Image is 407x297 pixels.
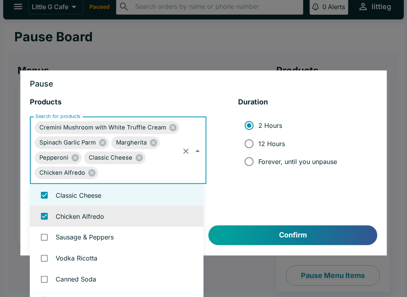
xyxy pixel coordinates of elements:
[30,269,203,290] li: Canned Soda
[258,140,285,148] span: 12 Hours
[209,226,377,245] button: Confirm
[111,138,151,147] span: Margherita
[35,113,80,120] label: Search for products
[35,137,109,149] div: Spinach Garlic Parm
[84,152,145,164] div: Classic Cheese
[258,158,337,166] span: Forever, until you unpause
[84,153,137,162] span: Classic Cheese
[111,137,160,149] div: Margherita
[30,227,203,248] li: Sausage & Peppers
[30,185,203,206] li: Classic Cheese
[35,153,73,162] span: Pepperoni
[35,152,81,164] div: Pepperoni
[35,167,98,179] div: Chicken Alfredo
[35,123,171,132] span: Cremini Mushroom with White Truffle Cream
[30,80,377,88] h3: Pause
[35,168,90,177] span: Chicken Alfredo
[30,248,203,269] li: Vodka Ricotta
[180,145,192,157] button: Clear
[35,138,101,147] span: Spinach Garlic Parm
[30,98,206,107] h5: Products
[191,145,203,157] button: Close
[238,98,377,107] h5: Duration
[30,206,203,227] li: Chicken Alfredo
[258,121,282,129] span: 2 Hours
[35,121,179,134] div: Cremini Mushroom with White Truffle Cream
